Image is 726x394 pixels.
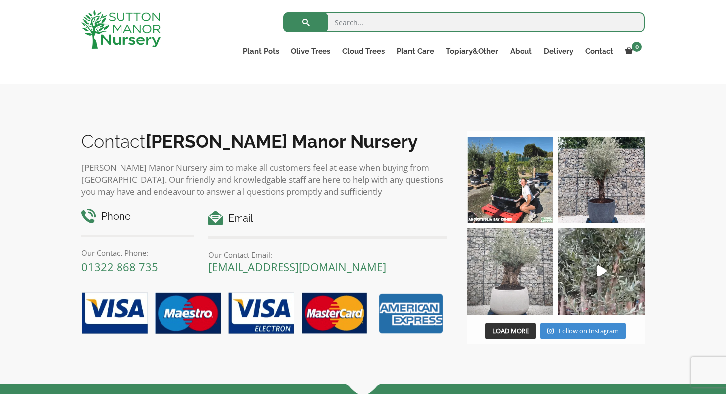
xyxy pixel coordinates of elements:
[208,249,447,261] p: Our Contact Email:
[81,162,447,197] p: [PERSON_NAME] Manor Nursery aim to make all customers feel at ease when buying from [GEOGRAPHIC_D...
[619,44,645,58] a: 0
[440,44,504,58] a: Topiary&Other
[540,323,626,340] a: Instagram Follow on Instagram
[467,228,553,315] img: Check out this beauty we potted at our nursery today ❤️‍🔥 A huge, ancient gnarled Olive tree plan...
[81,131,447,152] h2: Contact
[336,44,391,58] a: Cloud Trees
[558,137,645,223] img: A beautiful multi-stem Spanish Olive tree potted in our luxurious fibre clay pots 😍😍
[81,10,161,49] img: logo
[558,228,645,315] a: Play
[492,326,529,335] span: Load More
[208,211,447,226] h4: Email
[146,131,418,152] b: [PERSON_NAME] Manor Nursery
[632,42,642,52] span: 0
[558,228,645,315] img: New arrivals Monday morning of beautiful olive trees 🤩🤩 The weather is beautiful this summer, gre...
[597,265,607,276] svg: Play
[467,137,553,223] img: Our elegant & picturesque Angustifolia Cones are an exquisite addition to your Bay Tree collectio...
[283,12,645,32] input: Search...
[485,323,536,340] button: Load More
[391,44,440,58] a: Plant Care
[504,44,538,58] a: About
[74,287,447,341] img: payment-options.png
[81,247,194,259] p: Our Contact Phone:
[547,327,554,335] svg: Instagram
[81,259,158,274] a: 01322 868 735
[579,44,619,58] a: Contact
[81,209,194,224] h4: Phone
[285,44,336,58] a: Olive Trees
[208,259,386,274] a: [EMAIL_ADDRESS][DOMAIN_NAME]
[559,326,619,335] span: Follow on Instagram
[237,44,285,58] a: Plant Pots
[538,44,579,58] a: Delivery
